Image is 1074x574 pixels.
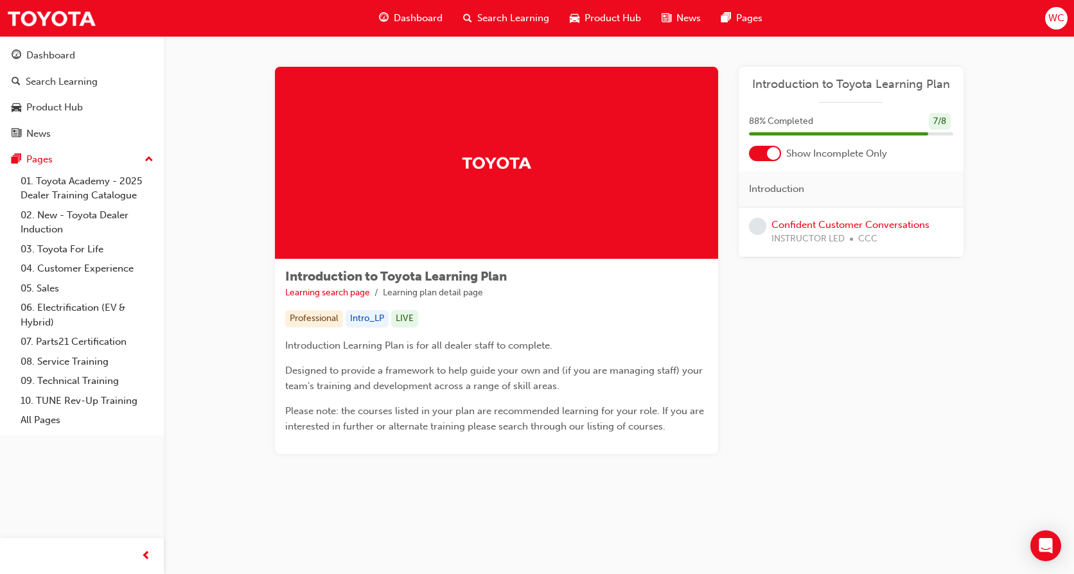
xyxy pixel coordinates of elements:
[285,269,507,284] span: Introduction to Toyota Learning Plan
[749,114,813,129] span: 88 % Completed
[285,405,707,432] span: Please note: the courses listed in your plan are recommended learning for your role. If you are i...
[5,148,159,171] button: Pages
[12,50,21,62] span: guage-icon
[26,152,53,167] div: Pages
[15,352,159,372] a: 08. Service Training
[749,77,953,92] a: Introduction to Toyota Learning Plan
[379,10,389,26] span: guage-icon
[15,239,159,259] a: 03. Toyota For Life
[771,219,929,230] a: Confident Customer Conversations
[369,5,453,31] a: guage-iconDashboard
[570,10,579,26] span: car-icon
[736,11,762,26] span: Pages
[711,5,773,31] a: pages-iconPages
[383,286,483,300] li: Learning plan detail page
[585,11,641,26] span: Product Hub
[285,365,705,392] span: Designed to provide a framework to help guide your own and (if you are managing staff) your team'...
[559,5,651,31] a: car-iconProduct Hub
[858,232,877,247] span: CCC
[346,310,389,327] div: Intro_LP
[141,548,151,564] span: prev-icon
[15,371,159,391] a: 09. Technical Training
[651,5,711,31] a: news-iconNews
[26,74,98,89] div: Search Learning
[145,152,154,168] span: up-icon
[26,48,75,63] div: Dashboard
[786,146,887,161] span: Show Incomplete Only
[5,44,159,67] a: Dashboard
[749,218,766,235] span: learningRecordVerb_NONE-icon
[12,154,21,166] span: pages-icon
[15,259,159,279] a: 04. Customer Experience
[6,4,96,33] img: Trak
[1030,530,1061,561] div: Open Intercom Messenger
[5,41,159,148] button: DashboardSearch LearningProduct HubNews
[12,76,21,88] span: search-icon
[5,96,159,119] a: Product Hub
[26,100,83,115] div: Product Hub
[26,126,51,141] div: News
[15,298,159,332] a: 06. Electrification (EV & Hybrid)
[285,340,552,351] span: Introduction Learning Plan is for all dealer staff to complete.
[463,10,472,26] span: search-icon
[15,279,159,299] a: 05. Sales
[15,410,159,430] a: All Pages
[929,113,951,130] div: 7 / 8
[1045,7,1068,30] button: WC
[285,310,343,327] div: Professional
[394,11,443,26] span: Dashboard
[15,391,159,411] a: 10. TUNE Rev-Up Training
[391,310,418,327] div: LIVE
[662,10,671,26] span: news-icon
[15,171,159,205] a: 01. Toyota Academy - 2025 Dealer Training Catalogue
[721,10,731,26] span: pages-icon
[477,11,549,26] span: Search Learning
[5,70,159,94] a: Search Learning
[1048,11,1064,26] span: WC
[15,205,159,239] a: 02. New - Toyota Dealer Induction
[461,152,532,174] img: Trak
[15,332,159,352] a: 07. Parts21 Certification
[5,122,159,146] a: News
[12,102,21,114] span: car-icon
[771,232,845,247] span: INSTRUCTOR LED
[453,5,559,31] a: search-iconSearch Learning
[285,287,370,298] a: Learning search page
[749,182,804,196] span: Introduction
[676,11,701,26] span: News
[12,128,21,140] span: news-icon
